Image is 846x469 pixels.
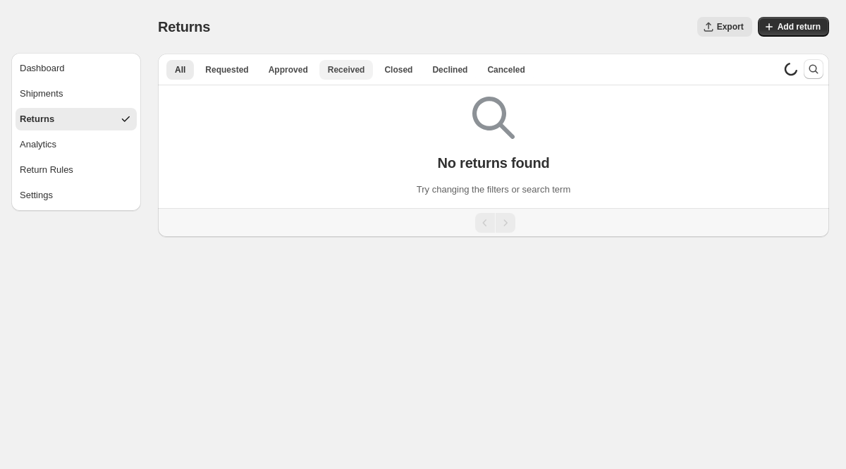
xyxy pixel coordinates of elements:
div: Return Rules [20,163,73,177]
span: Canceled [487,64,525,75]
button: Search and filter results [804,59,823,79]
div: Returns [20,112,54,126]
div: Dashboard [20,61,65,75]
p: Try changing the filters or search term [417,183,570,197]
img: Empty search results [472,97,515,139]
button: Analytics [16,133,137,156]
div: Settings [20,188,53,202]
span: Approved [269,64,308,75]
button: Return Rules [16,159,137,181]
div: Shipments [20,87,63,101]
span: Declined [432,64,467,75]
span: Received [328,64,365,75]
span: Returns [158,19,210,35]
button: Export [697,17,752,37]
span: Closed [384,64,412,75]
span: Requested [205,64,248,75]
span: Export [717,21,744,32]
button: Add return [758,17,829,37]
nav: Pagination [158,208,829,237]
p: No returns found [437,154,549,171]
span: All [175,64,185,75]
button: Dashboard [16,57,137,80]
button: Settings [16,184,137,207]
div: Analytics [20,138,56,152]
span: Add return [778,21,821,32]
button: Shipments [16,83,137,105]
button: Returns [16,108,137,130]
